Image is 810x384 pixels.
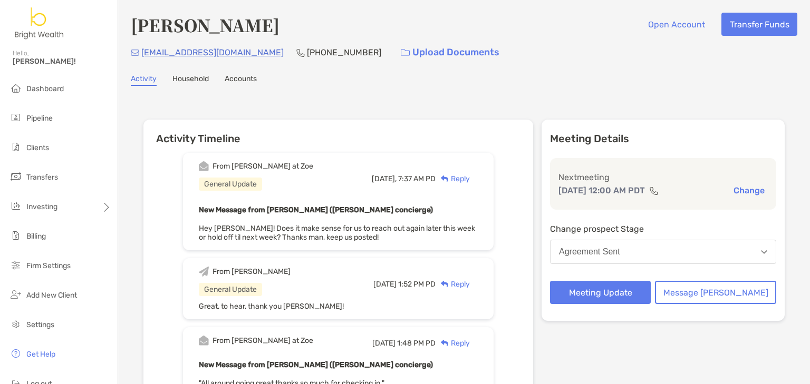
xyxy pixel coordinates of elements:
[372,339,396,348] span: [DATE]
[397,339,436,348] span: 1:48 PM PD
[199,178,262,191] div: General Update
[213,162,313,171] div: From [PERSON_NAME] at Zoe
[141,46,284,59] p: [EMAIL_ADDRESS][DOMAIN_NAME]
[213,267,291,276] div: From [PERSON_NAME]
[9,347,22,360] img: get-help icon
[730,185,768,196] button: Change
[9,288,22,301] img: add_new_client icon
[199,224,475,242] span: Hey [PERSON_NAME]! Does it make sense for us to reach out again later this week or hold off til n...
[550,132,776,145] p: Meeting Details
[398,174,436,183] span: 7:37 AM PD
[655,281,776,304] button: Message [PERSON_NAME]
[26,143,49,152] span: Clients
[26,114,53,123] span: Pipeline
[26,291,77,300] span: Add New Client
[9,259,22,271] img: firm-settings icon
[441,175,449,182] img: Reply icon
[199,302,344,311] span: Great, to hear, thank you [PERSON_NAME]!
[26,173,58,182] span: Transfers
[721,13,797,36] button: Transfer Funds
[761,250,767,254] img: Open dropdown arrow
[296,48,305,57] img: Phone Icon
[26,320,54,329] span: Settings
[143,120,533,145] h6: Activity Timeline
[558,184,645,197] p: [DATE] 12:00 AM PDT
[213,336,313,345] div: From [PERSON_NAME] at Zoe
[649,186,659,195] img: communication type
[9,141,22,153] img: clients icon
[199,360,433,369] b: New Message from [PERSON_NAME] ([PERSON_NAME] concierge)
[26,261,71,270] span: Firm Settings
[559,247,620,257] div: Agreement Sent
[26,350,55,359] span: Get Help
[199,267,209,277] img: Event icon
[372,174,397,183] span: [DATE],
[398,280,436,289] span: 1:52 PM PD
[199,336,209,346] img: Event icon
[9,200,22,212] img: investing icon
[550,222,776,235] p: Change prospect Stage
[26,232,46,241] span: Billing
[401,49,410,56] img: button icon
[441,281,449,288] img: Reply icon
[225,74,257,86] a: Accounts
[441,340,449,347] img: Reply icon
[9,111,22,124] img: pipeline icon
[436,173,470,184] div: Reply
[9,229,22,242] img: billing icon
[9,82,22,94] img: dashboard icon
[199,283,262,296] div: General Update
[373,280,397,289] span: [DATE]
[26,84,64,93] span: Dashboard
[436,279,470,290] div: Reply
[9,170,22,183] img: transfers icon
[131,13,279,37] h4: [PERSON_NAME]
[436,338,470,349] div: Reply
[558,171,768,184] p: Next meeting
[131,50,139,56] img: Email Icon
[550,240,776,264] button: Agreement Sent
[9,318,22,330] img: settings icon
[131,74,157,86] a: Activity
[307,46,381,59] p: [PHONE_NUMBER]
[199,161,209,171] img: Event icon
[394,41,506,64] a: Upload Documents
[640,13,713,36] button: Open Account
[13,57,111,66] span: [PERSON_NAME]!
[26,202,57,211] span: Investing
[199,205,433,214] b: New Message from [PERSON_NAME] ([PERSON_NAME] concierge)
[172,74,209,86] a: Household
[13,4,66,42] img: Zoe Logo
[550,281,651,304] button: Meeting Update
